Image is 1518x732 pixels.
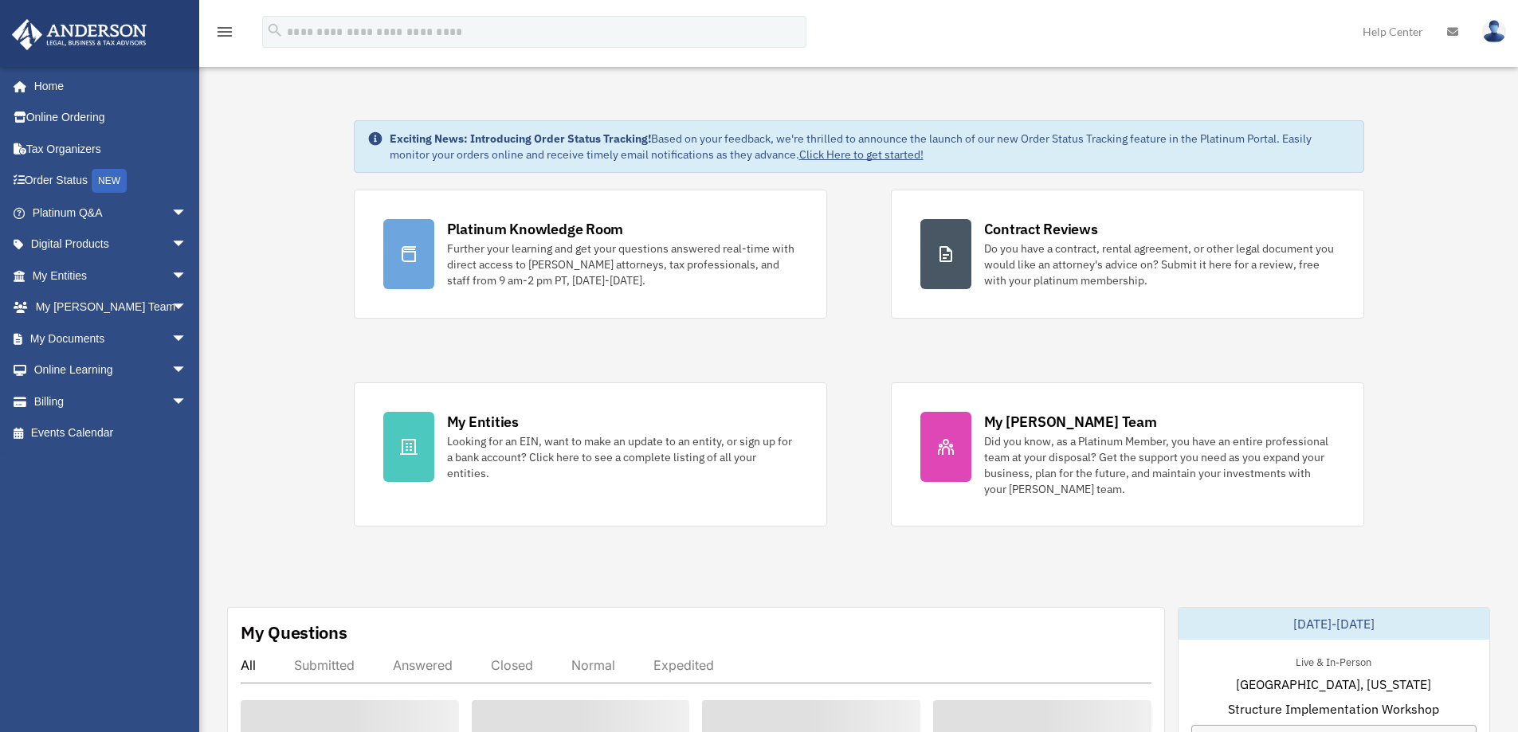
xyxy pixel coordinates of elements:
span: arrow_drop_down [171,260,203,292]
div: Normal [571,657,615,673]
span: arrow_drop_down [171,197,203,229]
div: Contract Reviews [984,219,1098,239]
div: Submitted [294,657,355,673]
div: Further your learning and get your questions answered real-time with direct access to [PERSON_NAM... [447,241,798,288]
div: All [241,657,256,673]
span: Structure Implementation Workshop [1228,699,1439,718]
span: arrow_drop_down [171,386,203,418]
img: User Pic [1482,20,1506,43]
div: [DATE]-[DATE] [1179,608,1489,640]
span: arrow_drop_down [171,229,203,261]
div: Based on your feedback, we're thrilled to announce the launch of our new Order Status Tracking fe... [390,131,1351,162]
img: Anderson Advisors Platinum Portal [7,19,151,50]
strong: Exciting News: Introducing Order Status Tracking! [390,131,651,146]
a: Platinum Knowledge Room Further your learning and get your questions answered real-time with dire... [354,190,827,319]
div: Live & In-Person [1283,652,1384,669]
a: Platinum Q&Aarrow_drop_down [11,197,211,229]
a: My Entitiesarrow_drop_down [11,260,211,292]
a: Click Here to get started! [799,147,924,162]
a: My [PERSON_NAME] Teamarrow_drop_down [11,292,211,323]
div: Do you have a contract, rental agreement, or other legal document you would like an attorney's ad... [984,241,1335,288]
div: Platinum Knowledge Room [447,219,624,239]
a: Contract Reviews Do you have a contract, rental agreement, or other legal document you would like... [891,190,1364,319]
span: [GEOGRAPHIC_DATA], [US_STATE] [1236,675,1431,694]
div: Did you know, as a Platinum Member, you have an entire professional team at your disposal? Get th... [984,433,1335,497]
a: Billingarrow_drop_down [11,386,211,417]
div: My [PERSON_NAME] Team [984,412,1157,432]
a: Events Calendar [11,417,211,449]
div: Looking for an EIN, want to make an update to an entity, or sign up for a bank account? Click her... [447,433,798,481]
span: arrow_drop_down [171,323,203,355]
div: My Entities [447,412,519,432]
div: Closed [491,657,533,673]
div: Answered [393,657,453,673]
a: Online Learningarrow_drop_down [11,354,211,386]
a: My Entities Looking for an EIN, want to make an update to an entity, or sign up for a bank accoun... [354,382,827,526]
i: search [266,22,284,39]
a: My [PERSON_NAME] Team Did you know, as a Platinum Member, you have an entire professional team at... [891,382,1364,526]
a: Online Ordering [11,102,211,134]
a: Home [11,70,203,102]
a: Digital Productsarrow_drop_down [11,229,211,260]
a: menu [215,28,234,41]
div: Expedited [653,657,714,673]
span: arrow_drop_down [171,292,203,324]
i: menu [215,22,234,41]
a: Order StatusNEW [11,165,211,198]
div: My Questions [241,620,347,644]
a: Tax Organizers [11,133,211,165]
span: arrow_drop_down [171,354,203,387]
a: My Documentsarrow_drop_down [11,323,211,354]
div: NEW [92,169,127,193]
